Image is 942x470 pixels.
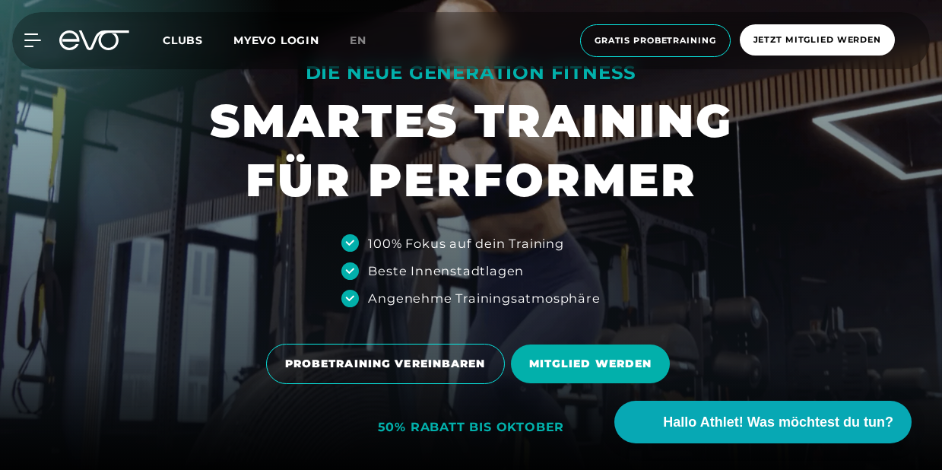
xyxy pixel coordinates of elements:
span: Hallo Athlet! Was möchtest du tun? [663,412,893,433]
span: MITGLIED WERDEN [529,356,652,372]
a: MYEVO LOGIN [233,33,319,47]
span: PROBETRAINING VEREINBAREN [285,356,486,372]
a: MITGLIED WERDEN [511,333,677,395]
a: en [350,32,385,49]
div: 100% Fokus auf dein Training [368,234,563,252]
div: Angenehme Trainingsatmosphäre [368,289,600,307]
div: Beste Innenstadtlagen [368,262,524,280]
span: Gratis Probetraining [595,34,716,47]
span: en [350,33,366,47]
h1: SMARTES TRAINING FÜR PERFORMER [210,91,733,210]
span: Jetzt Mitglied werden [753,33,881,46]
a: Jetzt Mitglied werden [735,24,899,57]
span: Clubs [163,33,203,47]
button: Hallo Athlet! Was möchtest du tun? [614,401,912,443]
a: Gratis Probetraining [576,24,735,57]
a: PROBETRAINING VEREINBAREN [266,332,511,395]
a: Clubs [163,33,233,47]
div: 50% RABATT BIS OKTOBER [378,420,565,436]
